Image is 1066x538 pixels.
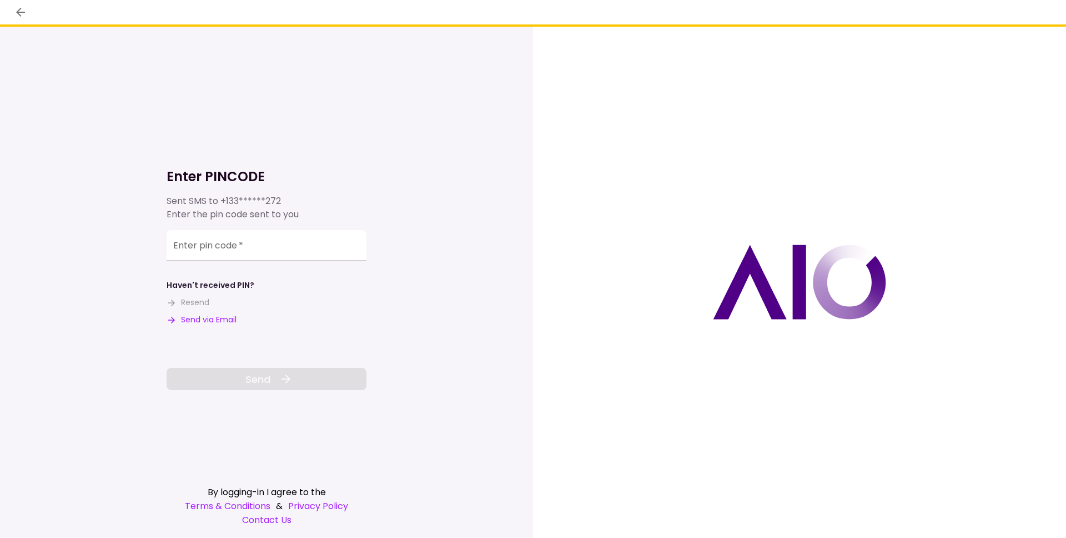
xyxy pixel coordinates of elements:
a: Terms & Conditions [185,499,270,513]
span: Send [245,372,270,387]
button: Send [167,368,366,390]
div: By logging-in I agree to the [167,485,366,499]
button: Resend [167,297,209,308]
a: Privacy Policy [288,499,348,513]
img: AIO logo [713,245,886,320]
h1: Enter PINCODE [167,168,366,186]
div: Sent SMS to Enter the pin code sent to you [167,195,366,221]
div: & [167,499,366,513]
a: Contact Us [167,513,366,527]
div: Haven't received PIN? [167,280,254,291]
button: Send via Email [167,314,237,326]
button: back [11,3,30,22]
